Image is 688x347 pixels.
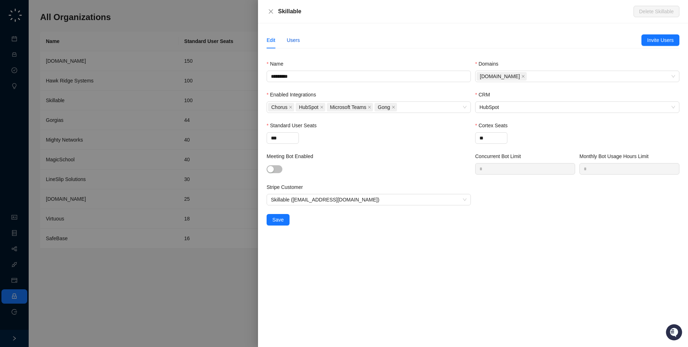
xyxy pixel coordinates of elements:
[7,65,20,78] img: 5124521997842_fc6d7dfcefe973c2e489_88.png
[267,36,275,44] div: Edit
[271,103,287,111] span: Chorus
[475,152,526,160] label: Concurrent Bot Limit
[7,101,13,107] div: 📚
[267,122,321,129] label: Standard User Seats
[267,91,321,99] label: Enabled Integrations
[528,74,530,79] input: Domains
[39,100,55,108] span: Status
[267,7,275,16] button: Close
[268,103,294,111] span: Chorus
[475,60,503,68] label: Domains
[268,9,274,14] span: close
[4,98,29,110] a: 📚Docs
[7,29,130,40] p: Welcome 👋
[267,60,288,68] label: Name
[665,323,684,343] iframe: Open customer support
[580,163,679,174] input: Monthly Bot Usage Hours Limit
[7,40,130,52] h2: How can we help?
[278,7,634,16] div: Skillable
[32,101,38,107] div: 📶
[296,103,325,111] span: HubSpot
[71,118,87,123] span: Pylon
[7,7,21,22] img: Swyft AI
[647,36,674,44] span: Invite Users
[641,34,679,46] button: Invite Users
[521,75,525,78] span: close
[267,71,471,82] input: Name
[14,100,27,108] span: Docs
[320,105,324,109] span: close
[267,152,318,160] label: Meeting Bot Enabled
[29,98,58,110] a: 📶Status
[476,133,507,143] input: Cortex Seats
[475,91,495,99] label: CRM
[267,183,308,191] label: Stripe Customer
[299,103,318,111] span: HubSpot
[479,102,675,113] span: HubSpot
[368,105,371,109] span: close
[579,152,654,160] label: Monthly Bot Usage Hours Limit
[267,133,298,143] input: Standard User Seats
[378,103,390,111] span: Gong
[51,118,87,123] a: Powered byPylon
[374,103,397,111] span: Gong
[287,36,300,44] div: Users
[24,72,91,78] div: We're available if you need us!
[289,105,292,109] span: close
[392,105,395,109] span: close
[634,6,680,17] button: Delete Skillable
[267,214,290,225] button: Save
[398,105,400,110] input: Enabled Integrations
[330,103,367,111] span: Microsoft Teams
[475,122,512,129] label: Cortex Seats
[24,65,118,72] div: Start new chat
[267,165,282,173] button: Meeting Bot Enabled
[476,163,575,174] input: Concurrent Bot Limit
[122,67,130,76] button: Start new chat
[327,103,373,111] span: Microsoft Teams
[272,216,284,224] span: Save
[477,72,527,81] span: skillable.com
[480,72,520,80] span: [DOMAIN_NAME]
[271,194,467,205] span: Skillable (accountspayable@skillable.com)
